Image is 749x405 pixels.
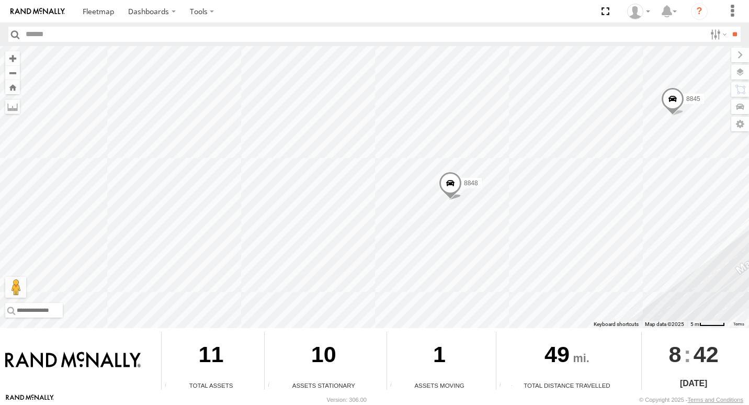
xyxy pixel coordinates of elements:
[162,381,260,390] div: Total Assets
[10,8,65,15] img: rand-logo.svg
[162,382,177,390] div: Total number of Enabled Assets
[642,332,745,377] div: :
[691,3,708,20] i: ?
[639,397,743,403] div: © Copyright 2025 -
[6,395,54,405] a: Visit our Website
[687,321,728,328] button: Map Scale: 5 m per 45 pixels
[162,332,260,381] div: 11
[5,99,20,114] label: Measure
[690,321,699,327] span: 5 m
[387,332,492,381] div: 1
[5,65,20,80] button: Zoom out
[694,332,719,377] span: 42
[706,27,729,42] label: Search Filter Options
[496,382,512,390] div: Total distance travelled by all assets within specified date range and applied filters
[645,321,684,327] span: Map data ©2025
[594,321,639,328] button: Keyboard shortcuts
[5,277,26,298] button: Drag Pegman onto the map to open Street View
[5,80,20,94] button: Zoom Home
[327,397,367,403] div: Version: 306.00
[731,117,749,131] label: Map Settings
[464,179,478,187] span: 8848
[265,381,383,390] div: Assets Stationary
[265,382,280,390] div: Total number of assets current stationary.
[733,322,744,326] a: Terms (opens in new tab)
[5,51,20,65] button: Zoom in
[642,377,745,390] div: [DATE]
[496,381,638,390] div: Total Distance Travelled
[387,382,403,390] div: Total number of assets current in transit.
[688,397,743,403] a: Terms and Conditions
[496,332,638,381] div: 49
[265,332,383,381] div: 10
[5,352,141,369] img: Rand McNally
[387,381,492,390] div: Assets Moving
[623,4,654,19] div: Valeo Dash
[669,332,682,377] span: 8
[686,95,700,102] span: 8845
